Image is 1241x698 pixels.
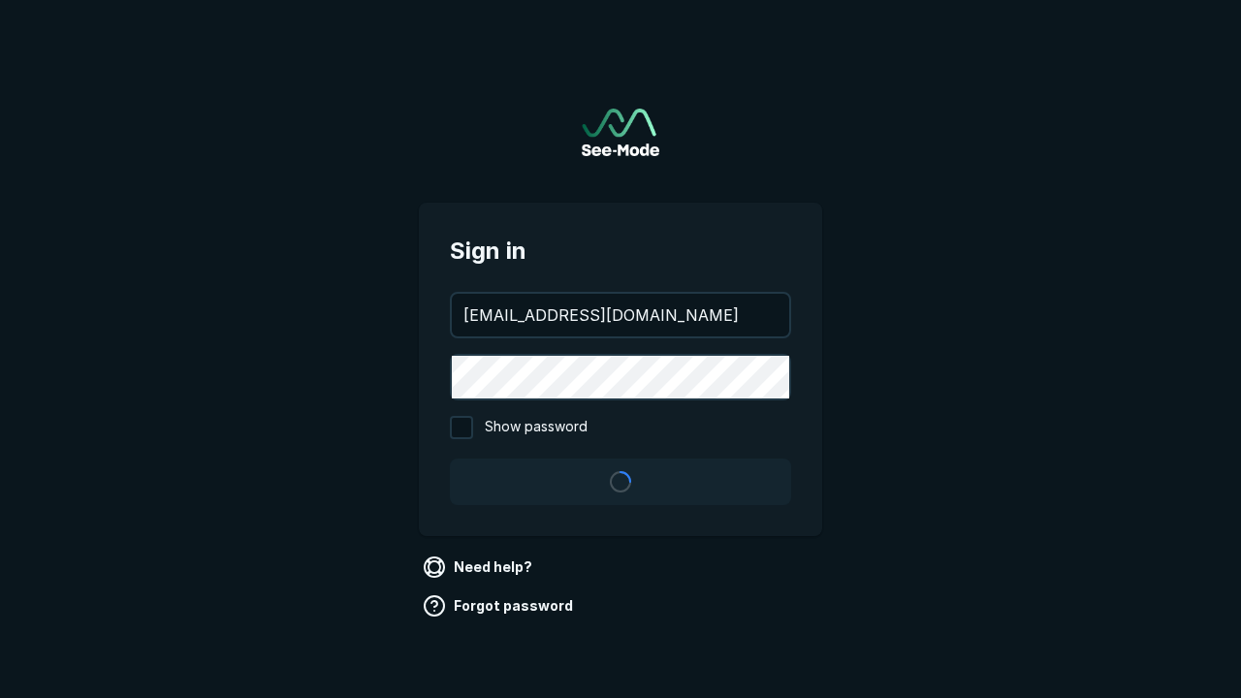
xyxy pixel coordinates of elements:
span: Sign in [450,234,791,269]
span: Show password [485,416,588,439]
a: Forgot password [419,590,581,621]
img: See-Mode Logo [582,109,659,156]
a: Need help? [419,552,540,583]
a: Go to sign in [582,109,659,156]
input: your@email.com [452,294,789,336]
